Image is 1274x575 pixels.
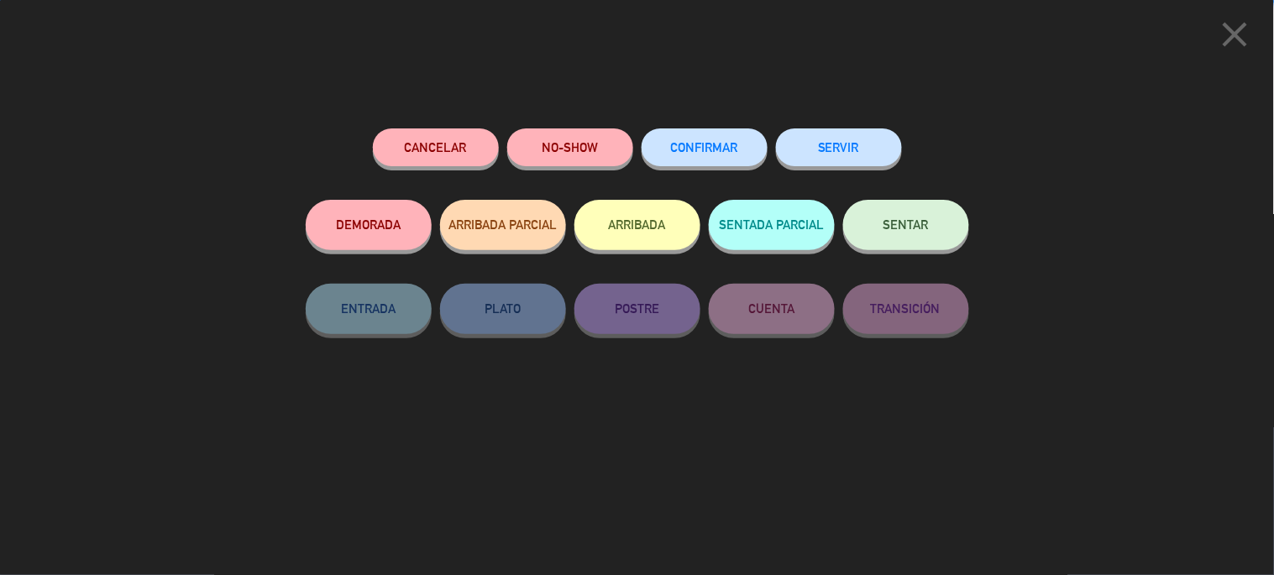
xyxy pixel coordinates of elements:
[306,284,432,334] button: ENTRADA
[440,284,566,334] button: PLATO
[843,200,969,250] button: SENTAR
[574,200,700,250] button: ARRIBADA
[448,217,557,232] span: ARRIBADA PARCIAL
[642,128,768,166] button: CONFIRMAR
[671,140,738,154] span: CONFIRMAR
[507,128,633,166] button: NO-SHOW
[709,284,835,334] button: CUENTA
[1214,13,1256,55] i: close
[1209,13,1261,62] button: close
[883,217,929,232] span: SENTAR
[709,200,835,250] button: SENTADA PARCIAL
[440,200,566,250] button: ARRIBADA PARCIAL
[574,284,700,334] button: POSTRE
[776,128,902,166] button: SERVIR
[843,284,969,334] button: TRANSICIÓN
[373,128,499,166] button: Cancelar
[306,200,432,250] button: DEMORADA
